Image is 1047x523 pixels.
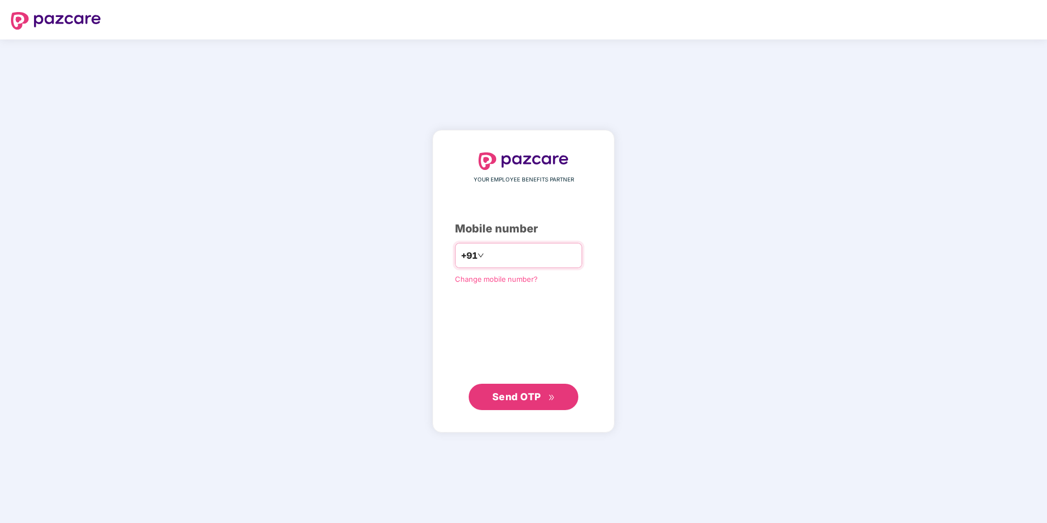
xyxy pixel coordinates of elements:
[461,249,477,263] span: +91
[11,12,101,30] img: logo
[477,252,484,259] span: down
[469,384,578,410] button: Send OTPdouble-right
[455,275,538,283] a: Change mobile number?
[474,175,574,184] span: YOUR EMPLOYEE BENEFITS PARTNER
[492,391,541,402] span: Send OTP
[455,220,592,237] div: Mobile number
[548,394,555,401] span: double-right
[479,152,568,170] img: logo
